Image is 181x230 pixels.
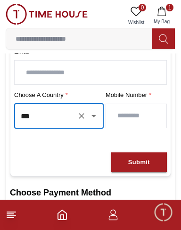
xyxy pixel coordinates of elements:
[75,109,88,123] button: Clear
[111,152,167,173] button: Submit
[6,4,88,25] img: ...
[128,157,150,168] div: Submit
[124,4,148,28] a: 0Wishlist
[139,4,146,11] span: 0
[148,4,175,28] button: 1My Bag
[153,202,174,223] div: Chat Widget
[166,4,173,11] span: 1
[106,90,167,100] label: Mobile Number
[10,186,171,199] h2: Choose Payment Method
[14,90,70,100] span: Choose a country
[150,18,173,25] span: My Bag
[87,109,100,123] button: Open
[57,209,68,221] a: Home
[124,19,148,26] span: Wishlist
